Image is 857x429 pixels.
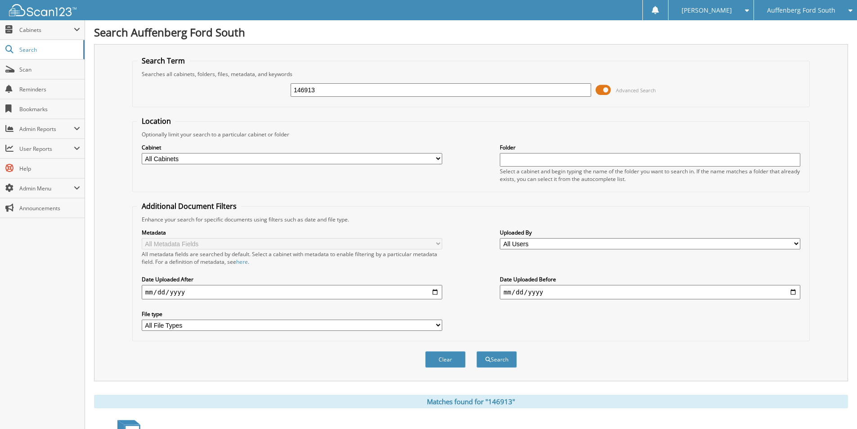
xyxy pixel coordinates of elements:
[137,70,805,78] div: Searches all cabinets, folders, files, metadata, and keywords
[19,145,74,153] span: User Reports
[19,185,74,192] span: Admin Menu
[19,66,80,73] span: Scan
[94,395,848,408] div: Matches found for "146913"
[500,229,800,236] label: Uploaded By
[142,285,442,299] input: start
[142,144,442,151] label: Cabinet
[142,310,442,318] label: File type
[236,258,248,266] a: here
[19,204,80,212] span: Announcements
[137,56,189,66] legend: Search Term
[616,87,656,94] span: Advanced Search
[19,125,74,133] span: Admin Reports
[142,229,442,236] label: Metadata
[500,275,800,283] label: Date Uploaded Before
[425,351,466,368] button: Clear
[94,25,848,40] h1: Search Auffenberg Ford South
[682,8,732,13] span: [PERSON_NAME]
[19,46,79,54] span: Search
[137,216,805,223] div: Enhance your search for specific documents using filters such as date and file type.
[142,275,442,283] label: Date Uploaded After
[476,351,517,368] button: Search
[137,201,241,211] legend: Additional Document Filters
[137,116,175,126] legend: Location
[9,4,76,16] img: scan123-logo-white.svg
[500,167,800,183] div: Select a cabinet and begin typing the name of the folder you want to search in. If the name match...
[19,26,74,34] span: Cabinets
[500,285,800,299] input: end
[19,86,80,93] span: Reminders
[19,165,80,172] span: Help
[19,105,80,113] span: Bookmarks
[142,250,442,266] div: All metadata fields are searched by default. Select a cabinet with metadata to enable filtering b...
[767,8,835,13] span: Auffenberg Ford South
[500,144,800,151] label: Folder
[137,131,805,138] div: Optionally limit your search to a particular cabinet or folder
